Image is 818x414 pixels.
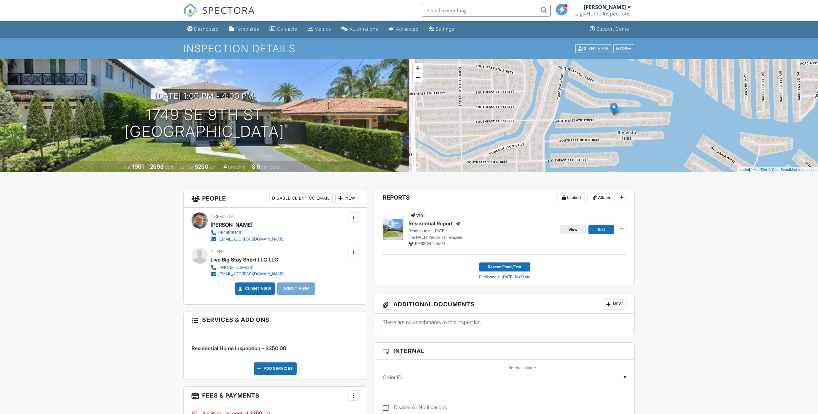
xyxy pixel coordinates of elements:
label: Disable All Notifications [383,404,447,412]
div: 1951 [132,163,144,170]
div: [PHONE_NUMBER] [218,265,253,270]
a: © OpenStreetMap contributors [768,168,816,172]
a: Automations (Basic) [339,23,381,35]
div: Lags Home Inspections [574,10,631,17]
a: Templates [226,23,262,35]
h1: 1749 SE 9th St [GEOGRAPHIC_DATA] [124,106,284,141]
div: More [613,44,634,53]
div: 6250 [194,163,208,170]
img: The Best Home Inspection Software - Spectora [183,3,198,17]
div: New [603,299,626,310]
div: [EMAIL_ADDRESS][DOMAIN_NAME] [218,237,285,242]
a: Client View [237,285,271,292]
a: © MapTiler [750,168,767,172]
span: bedrooms [228,165,246,170]
div: Metrics [314,26,331,32]
h3: Fees & Payments [184,387,367,405]
h3: Services & Add ons [184,311,367,328]
span: SPECTORA [202,3,255,17]
a: [PHONE_NUMBER] [211,264,285,271]
a: [EMAIL_ADDRESS][DOMAIN_NAME] [211,271,285,277]
span: sq. ft. [165,165,174,170]
p: There are no attachments to this inspection. [383,319,627,326]
span: Built [124,165,131,170]
a: Leaflet [738,168,749,172]
h3: People [184,189,367,208]
li: Service: Residential Home Inspection [192,333,359,357]
a: Metrics [305,23,334,35]
div: Advanced [396,26,419,32]
a: Support Center [587,23,634,35]
div: Dashboard [194,26,219,32]
h3: Additional Documents [375,295,635,314]
div: 4 [223,163,227,170]
label: Referral source [508,365,536,371]
span: Client [211,249,224,254]
span: bathrooms [261,165,280,170]
a: [EMAIL_ADDRESS][DOMAIN_NAME] [211,236,285,242]
div: Disable Client CC Email [269,193,333,203]
h3: [DATE] 1:00 pm - 4:00 pm [155,92,254,100]
a: 9545516146 [211,230,285,236]
span: Lot Size [180,165,193,170]
h1: Inspection Details [183,43,635,54]
input: Search everything... [422,4,551,17]
div: 9545516146 [218,230,241,235]
div: Live Big Stay Short LLC LLC [211,255,278,264]
div: Automations [350,26,378,32]
div: 3.0 [252,163,260,170]
a: Client View [575,46,613,51]
span: Inspector [211,214,233,219]
a: Advanced [386,23,421,35]
label: Order ID [383,374,402,381]
div: [EMAIL_ADDRESS][DOMAIN_NAME] [218,271,285,277]
div: Support Center [596,26,631,32]
a: Zoom out [413,73,423,83]
div: 2598 [150,163,164,170]
h3: Internal [375,343,635,360]
a: Contacts [267,23,300,35]
div: | [737,167,818,172]
div: Client View [575,44,611,53]
div: [PERSON_NAME] [211,220,252,230]
div: Add Services [254,362,297,375]
div: Settings [436,26,454,32]
div: Templates [236,26,259,32]
div: [PERSON_NAME] [584,4,626,10]
a: Dashboard [185,23,221,35]
span: Residential Home Inspection - $350.00 [192,345,286,351]
span: sq.ft. [209,165,217,170]
a: Settings [426,23,457,35]
a: Zoom in [413,63,423,73]
div: Contacts [277,26,297,32]
a: SPECTORA [183,9,255,22]
div: New [335,193,359,203]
